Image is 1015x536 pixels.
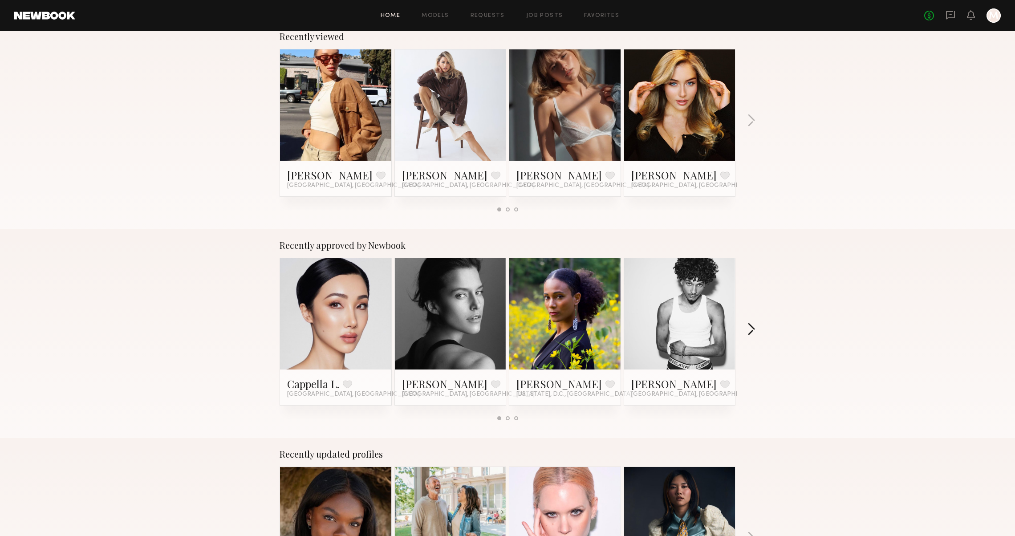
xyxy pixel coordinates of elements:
[526,13,563,19] a: Job Posts
[516,391,632,398] span: [US_STATE], D.C., [GEOGRAPHIC_DATA]
[516,182,649,189] span: [GEOGRAPHIC_DATA], [GEOGRAPHIC_DATA]
[280,240,735,251] div: Recently approved by Newbook
[402,168,487,182] a: [PERSON_NAME]
[631,377,717,391] a: [PERSON_NAME]
[381,13,401,19] a: Home
[287,391,420,398] span: [GEOGRAPHIC_DATA], [GEOGRAPHIC_DATA]
[631,182,764,189] span: [GEOGRAPHIC_DATA], [GEOGRAPHIC_DATA]
[516,168,602,182] a: [PERSON_NAME]
[287,168,373,182] a: [PERSON_NAME]
[402,182,535,189] span: [GEOGRAPHIC_DATA], [GEOGRAPHIC_DATA]
[287,377,339,391] a: Cappella L.
[280,449,735,459] div: Recently updated profiles
[402,377,487,391] a: [PERSON_NAME]
[516,377,602,391] a: [PERSON_NAME]
[631,168,717,182] a: [PERSON_NAME]
[280,31,735,42] div: Recently viewed
[422,13,449,19] a: Models
[584,13,619,19] a: Favorites
[402,391,535,398] span: [GEOGRAPHIC_DATA], [GEOGRAPHIC_DATA]
[987,8,1001,23] a: M
[287,182,420,189] span: [GEOGRAPHIC_DATA], [GEOGRAPHIC_DATA]
[471,13,505,19] a: Requests
[631,391,764,398] span: [GEOGRAPHIC_DATA], [GEOGRAPHIC_DATA]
